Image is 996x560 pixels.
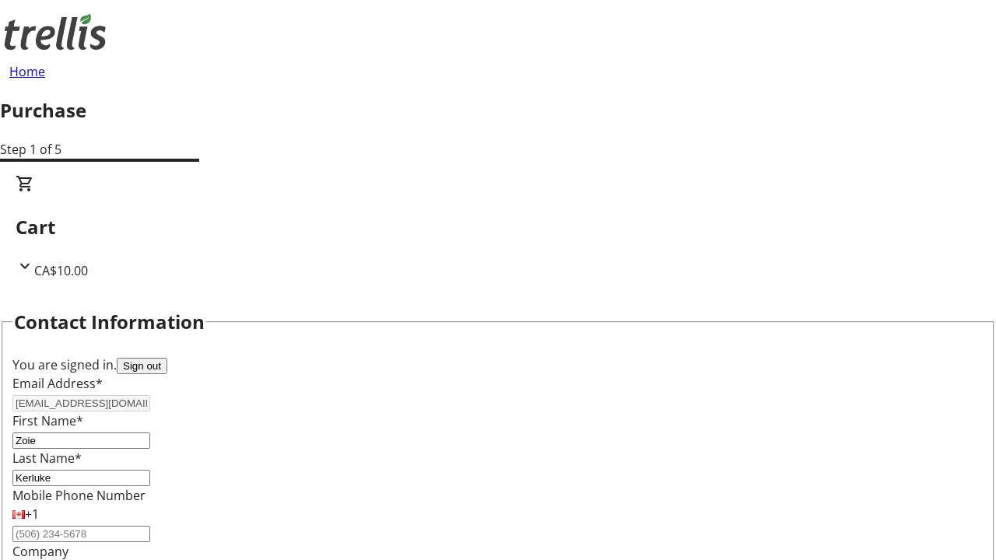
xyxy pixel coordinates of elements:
label: Mobile Phone Number [12,487,146,504]
button: Sign out [117,358,167,374]
label: First Name* [12,412,83,429]
input: (506) 234-5678 [12,526,150,542]
div: CartCA$10.00 [16,174,980,280]
label: Email Address* [12,375,103,392]
label: Company [12,543,68,560]
h2: Contact Information [14,308,205,336]
span: CA$10.00 [34,262,88,279]
div: You are signed in. [12,355,984,374]
label: Last Name* [12,450,82,467]
h2: Cart [16,213,980,241]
